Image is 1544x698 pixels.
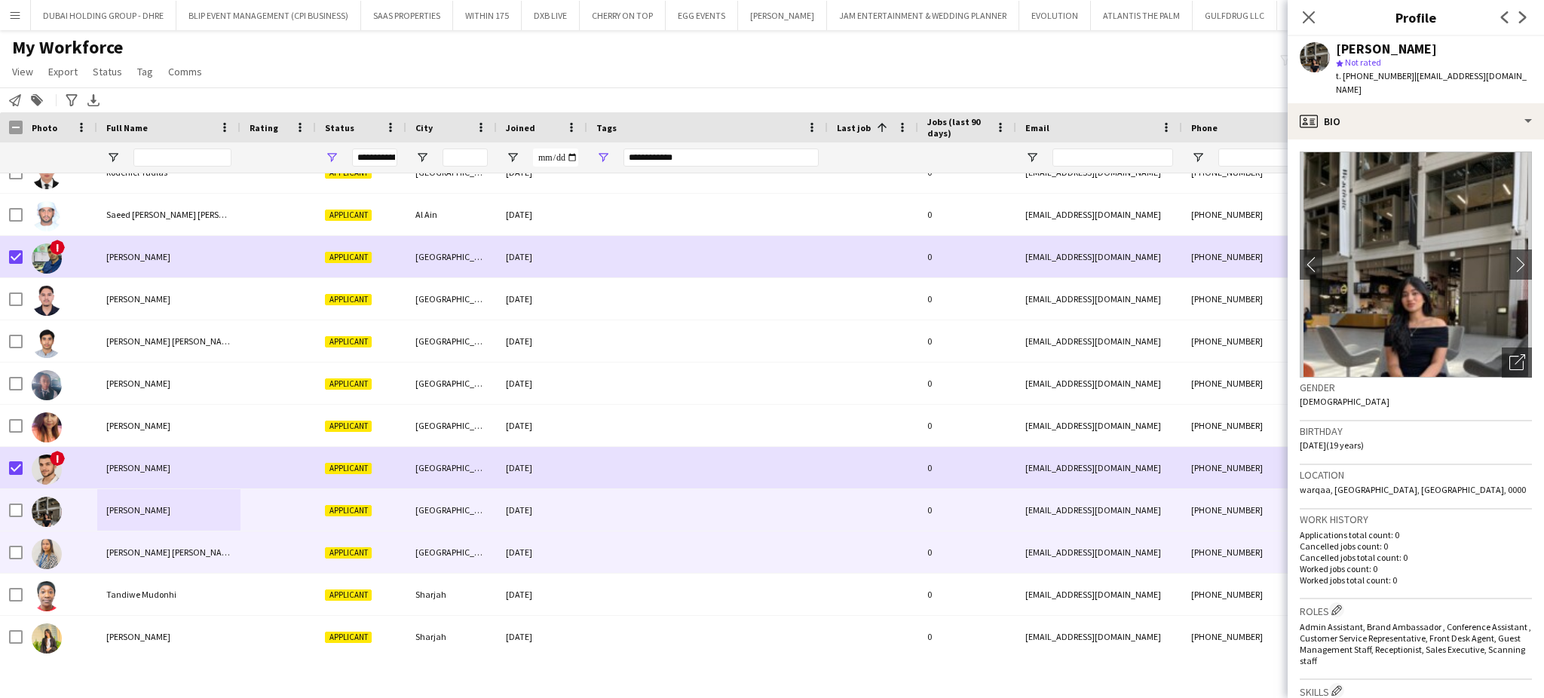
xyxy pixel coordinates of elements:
[106,504,170,516] span: [PERSON_NAME]
[28,91,46,109] app-action-btn: Add to tag
[325,589,372,601] span: Applicant
[106,151,120,164] button: Open Filter Menu
[1300,513,1532,526] h3: Work history
[1182,363,1375,404] div: [PHONE_NUMBER]
[1300,552,1532,563] p: Cancelled jobs total count: 0
[325,463,372,474] span: Applicant
[325,547,372,559] span: Applicant
[1016,489,1182,531] div: [EMAIL_ADDRESS][DOMAIN_NAME]
[1300,396,1389,407] span: [DEMOGRAPHIC_DATA]
[325,632,372,643] span: Applicant
[406,447,497,488] div: [GEOGRAPHIC_DATA]
[1336,42,1437,56] div: [PERSON_NAME]
[176,1,361,30] button: BLIP EVENT MANAGEMENT (CPI BUSINESS)
[1218,148,1366,167] input: Phone Filter Input
[533,148,578,167] input: Joined Filter Input
[87,62,128,81] a: Status
[32,328,62,358] img: Saood Wajid khan
[6,91,24,109] app-action-btn: Notify workforce
[325,252,372,263] span: Applicant
[506,151,519,164] button: Open Filter Menu
[497,194,587,235] div: [DATE]
[1182,236,1375,277] div: [PHONE_NUMBER]
[1191,122,1218,133] span: Phone
[32,122,57,133] span: Photo
[137,65,153,78] span: Tag
[497,405,587,446] div: [DATE]
[1300,424,1532,438] h3: Birthday
[1300,152,1532,378] img: Crew avatar or photo
[406,194,497,235] div: Al Ain
[32,539,62,569] img: Sophia Maria Rosario
[918,363,1016,404] div: 0
[361,1,453,30] button: SAAS PROPERTIES
[1336,70,1414,81] span: t. [PHONE_NUMBER]
[325,378,372,390] span: Applicant
[1182,489,1375,531] div: [PHONE_NUMBER]
[1182,574,1375,615] div: [PHONE_NUMBER]
[1016,531,1182,573] div: [EMAIL_ADDRESS][DOMAIN_NAME]
[1016,320,1182,362] div: [EMAIL_ADDRESS][DOMAIN_NAME]
[1345,57,1381,68] span: Not rated
[325,505,372,516] span: Applicant
[1016,278,1182,320] div: [EMAIL_ADDRESS][DOMAIN_NAME]
[918,447,1016,488] div: 0
[443,148,488,167] input: City Filter Input
[106,631,170,642] span: [PERSON_NAME]
[1016,236,1182,277] div: [EMAIL_ADDRESS][DOMAIN_NAME]
[1182,616,1375,657] div: [PHONE_NUMBER]
[32,497,62,527] img: Sithumdi Jayawardhana
[1300,529,1532,540] p: Applications total count: 0
[918,405,1016,446] div: 0
[497,363,587,404] div: [DATE]
[32,243,62,274] img: Salim Kilani
[1300,602,1532,618] h3: Roles
[522,1,580,30] button: DXB LIVE
[918,574,1016,615] div: 0
[325,122,354,133] span: Status
[1182,278,1375,320] div: [PHONE_NUMBER]
[162,62,208,81] a: Comms
[1019,1,1091,30] button: EVOLUTION
[406,363,497,404] div: [GEOGRAPHIC_DATA]
[506,122,535,133] span: Joined
[32,581,62,611] img: Tandiwe Mudonhi
[1300,439,1364,451] span: [DATE] (19 years)
[406,616,497,657] div: Sharjah
[1016,616,1182,657] div: [EMAIL_ADDRESS][DOMAIN_NAME]
[1182,405,1375,446] div: [PHONE_NUMBER]
[1300,468,1532,482] h3: Location
[406,278,497,320] div: [GEOGRAPHIC_DATA]
[6,62,39,81] a: View
[918,194,1016,235] div: 0
[93,65,122,78] span: Status
[1288,8,1544,27] h3: Profile
[1300,563,1532,574] p: Worked jobs count: 0
[106,293,170,305] span: [PERSON_NAME]
[32,286,62,316] img: Sameer Ghimire
[325,294,372,305] span: Applicant
[415,122,433,133] span: City
[497,236,587,277] div: [DATE]
[106,335,236,347] span: [PERSON_NAME] [PERSON_NAME]
[1288,103,1544,139] div: Bio
[1016,194,1182,235] div: [EMAIL_ADDRESS][DOMAIN_NAME]
[106,209,262,220] span: Saeed [PERSON_NAME] [PERSON_NAME]
[1182,320,1375,362] div: [PHONE_NUMBER]
[918,236,1016,277] div: 0
[1025,122,1049,133] span: Email
[1502,347,1532,378] div: Open photos pop-in
[453,1,522,30] button: WITHIN 175
[1182,194,1375,235] div: [PHONE_NUMBER]
[32,412,62,442] img: Sharmila Bohara
[837,122,871,133] span: Last job
[406,489,497,531] div: [GEOGRAPHIC_DATA]
[1182,447,1375,488] div: [PHONE_NUMBER]
[666,1,738,30] button: EGG EVENTS
[106,378,170,389] span: [PERSON_NAME]
[1091,1,1193,30] button: ATLANTIS THE PALM
[918,278,1016,320] div: 0
[12,36,123,59] span: My Workforce
[1016,405,1182,446] div: [EMAIL_ADDRESS][DOMAIN_NAME]
[42,62,84,81] a: Export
